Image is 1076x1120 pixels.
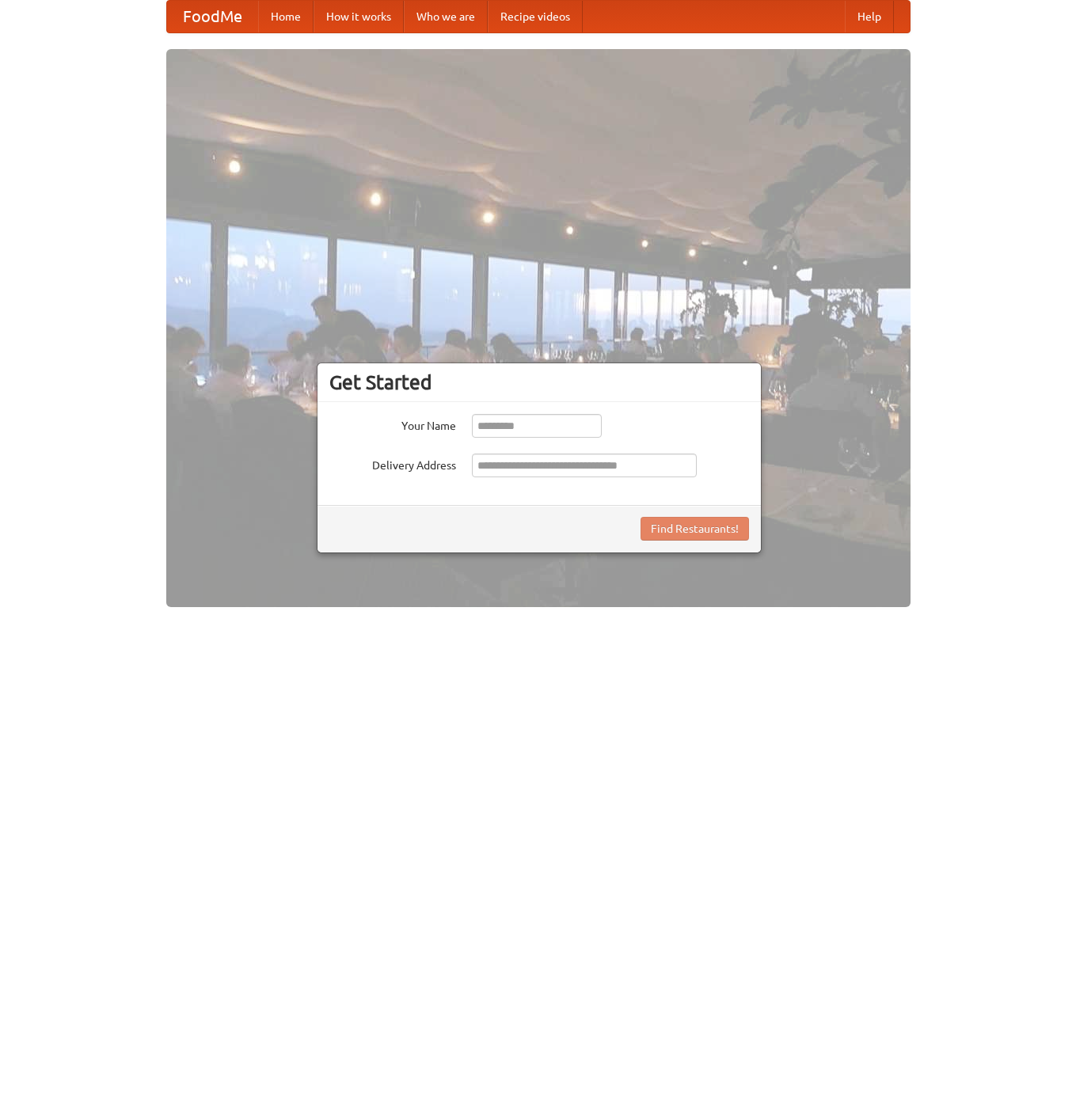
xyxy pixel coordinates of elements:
[488,1,583,32] a: Recipe videos
[329,370,749,394] h3: Get Started
[167,1,258,32] a: FoodMe
[314,1,404,32] a: How it works
[258,1,314,32] a: Home
[641,517,749,541] button: Find Restaurants!
[329,454,456,473] label: Delivery Address
[845,1,894,32] a: Help
[329,414,456,434] label: Your Name
[404,1,488,32] a: Who we are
